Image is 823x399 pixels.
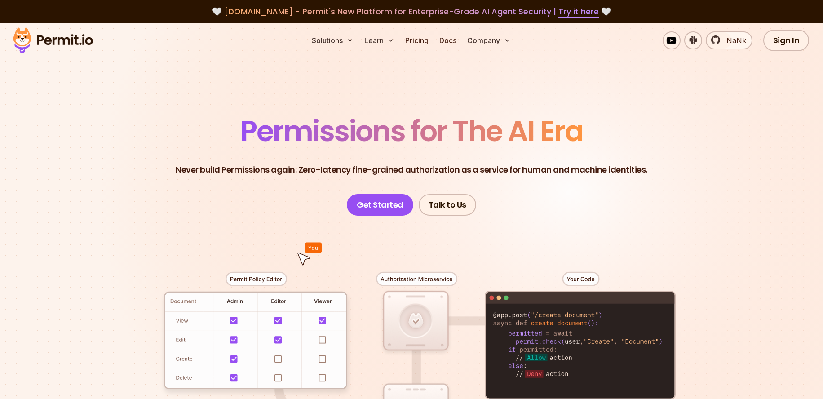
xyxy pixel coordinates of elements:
[721,35,746,46] span: NaNk
[402,31,432,49] a: Pricing
[361,31,398,49] button: Learn
[706,31,752,49] a: NaNk
[22,5,801,18] div: 🤍 🤍
[240,111,583,151] span: Permissions for The AI Era
[763,30,810,51] a: Sign In
[419,194,476,216] a: Talk to Us
[9,25,97,56] img: Permit logo
[347,194,413,216] a: Get Started
[558,6,599,18] a: Try it here
[308,31,357,49] button: Solutions
[224,6,599,17] span: [DOMAIN_NAME] - Permit's New Platform for Enterprise-Grade AI Agent Security |
[436,31,460,49] a: Docs
[176,164,647,176] p: Never build Permissions again. Zero-latency fine-grained authorization as a service for human and...
[464,31,514,49] button: Company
